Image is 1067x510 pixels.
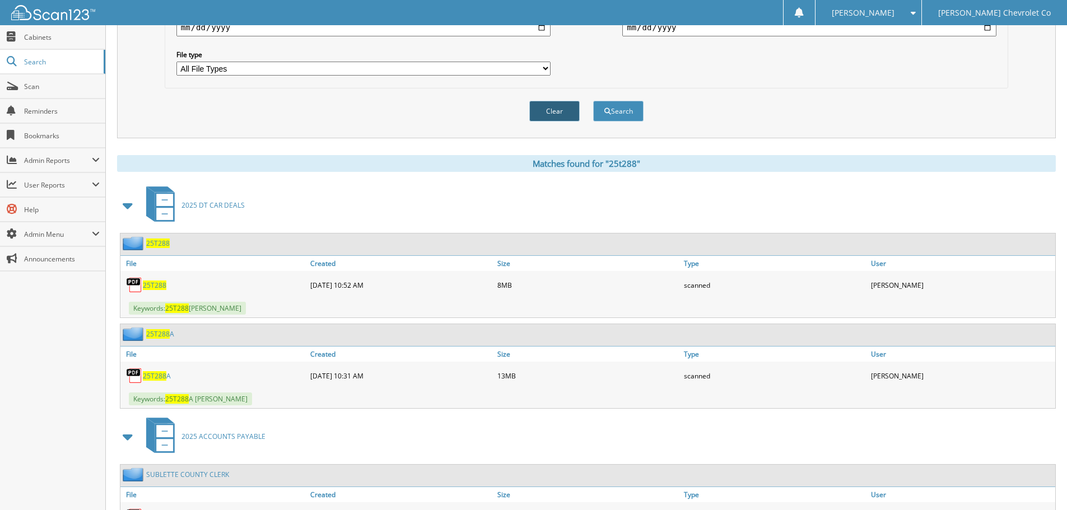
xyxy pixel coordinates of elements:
[24,156,92,165] span: Admin Reports
[495,347,682,362] a: Size
[1011,456,1067,510] iframe: Chat Widget
[529,101,580,121] button: Clear
[681,347,868,362] a: Type
[126,277,143,293] img: PDF.png
[117,155,1056,172] div: Matches found for "25t288"
[681,487,868,502] a: Type
[681,364,868,387] div: scanned
[938,10,1051,16] span: [PERSON_NAME] Chevrolet Co
[24,254,100,264] span: Announcements
[126,367,143,384] img: PDF.png
[868,274,1055,296] div: [PERSON_NAME]
[868,347,1055,362] a: User
[495,364,682,387] div: 13MB
[181,200,245,210] span: 2025 DT CAR DEALS
[307,347,495,362] a: Created
[139,414,265,458] a: 2025 ACCOUNTS PAYABLE
[495,256,682,271] a: Size
[165,303,189,313] span: 25T288
[146,329,170,339] span: 25T288
[24,131,100,141] span: Bookmarks
[24,82,100,91] span: Scan
[143,371,166,381] span: 25T288
[495,487,682,502] a: Size
[146,470,229,479] a: SUBLETTE COUNTY CLERK
[120,256,307,271] a: File
[24,106,100,116] span: Reminders
[832,10,894,16] span: [PERSON_NAME]
[24,32,100,42] span: Cabinets
[143,371,171,381] a: 25T288A
[868,487,1055,502] a: User
[307,487,495,502] a: Created
[622,18,996,36] input: end
[123,236,146,250] img: folder2.png
[495,274,682,296] div: 8MB
[181,432,265,441] span: 2025 ACCOUNTS PAYABLE
[24,230,92,239] span: Admin Menu
[868,364,1055,387] div: [PERSON_NAME]
[307,364,495,387] div: [DATE] 10:31 AM
[120,347,307,362] a: File
[681,274,868,296] div: scanned
[681,256,868,271] a: Type
[129,392,252,405] span: Keywords: A [PERSON_NAME]
[176,18,551,36] input: start
[139,183,245,227] a: 2025 DT CAR DEALS
[11,5,95,20] img: scan123-logo-white.svg
[24,205,100,214] span: Help
[24,57,98,67] span: Search
[146,329,174,339] a: 25T288A
[24,180,92,190] span: User Reports
[123,467,146,481] img: folder2.png
[143,280,166,290] a: 25T288
[176,50,551,59] label: File type
[593,101,644,121] button: Search
[307,256,495,271] a: Created
[307,274,495,296] div: [DATE] 10:52 AM
[129,302,246,315] span: Keywords: [PERSON_NAME]
[123,327,146,341] img: folder2.png
[146,238,170,248] a: 25T288
[120,487,307,502] a: File
[868,256,1055,271] a: User
[165,394,189,404] span: 25T288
